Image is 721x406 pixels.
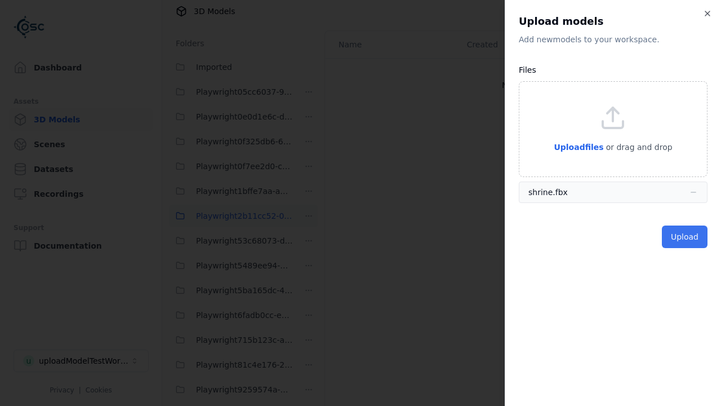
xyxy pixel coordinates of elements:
[662,226,707,248] button: Upload
[519,65,536,74] label: Files
[554,143,603,152] span: Upload files
[604,140,673,154] p: or drag and drop
[528,187,568,198] div: shrine.fbx
[519,34,707,45] p: Add new model s to your workspace.
[519,14,707,29] h2: Upload models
